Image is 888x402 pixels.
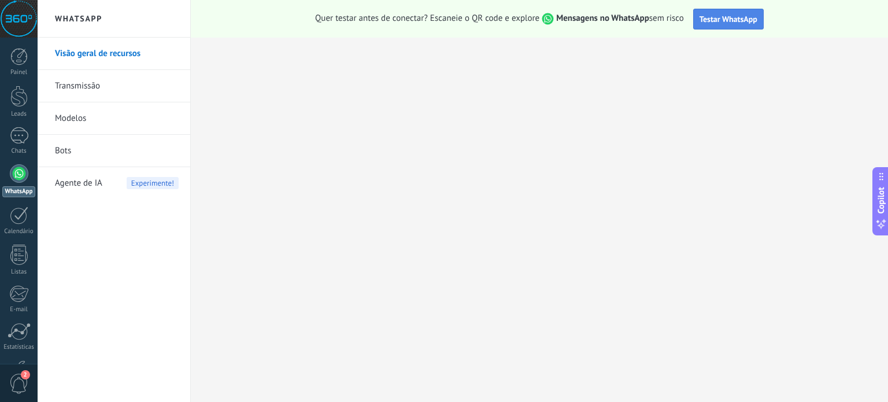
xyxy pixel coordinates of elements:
[55,167,102,200] span: Agente de IA
[55,102,179,135] a: Modelos
[315,13,684,25] span: Quer testar antes de conectar? Escaneie o QR code e explore sem risco
[2,186,35,197] div: WhatsApp
[38,167,190,199] li: Agente de IA
[55,167,179,200] a: Agente de IA Experimente!
[2,110,36,118] div: Leads
[55,70,179,102] a: Transmissão
[127,177,179,189] span: Experimente!
[21,370,30,379] span: 2
[693,9,764,29] button: Testar WhatsApp
[55,135,179,167] a: Bots
[2,228,36,235] div: Calendário
[2,147,36,155] div: Chats
[2,268,36,276] div: Listas
[38,70,190,102] li: Transmissão
[556,13,649,24] strong: Mensagens no WhatsApp
[700,14,757,24] span: Testar WhatsApp
[55,38,179,70] a: Visão geral de recursos
[38,102,190,135] li: Modelos
[38,38,190,70] li: Visão geral de recursos
[2,344,36,351] div: Estatísticas
[2,306,36,314] div: E-mail
[875,187,887,213] span: Copilot
[38,135,190,167] li: Bots
[2,69,36,76] div: Painel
